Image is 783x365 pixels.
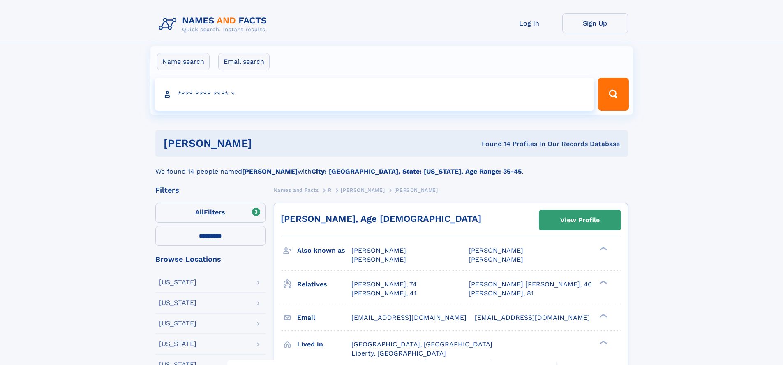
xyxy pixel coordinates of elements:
[469,280,592,289] a: [PERSON_NAME] [PERSON_NAME], 46
[341,187,385,193] span: [PERSON_NAME]
[598,246,607,251] div: ❯
[598,78,628,111] button: Search Button
[312,167,522,175] b: City: [GEOGRAPHIC_DATA], State: [US_STATE], Age Range: 35-45
[367,139,620,149] div: Found 14 Profiles In Our Records Database
[157,53,210,70] label: Name search
[297,337,351,351] h3: Lived in
[195,208,204,216] span: All
[475,314,590,321] span: [EMAIL_ADDRESS][DOMAIN_NAME]
[469,256,523,263] span: [PERSON_NAME]
[159,320,196,327] div: [US_STATE]
[297,277,351,291] h3: Relatives
[351,280,417,289] a: [PERSON_NAME], 74
[297,244,351,258] h3: Also known as
[539,210,621,230] a: View Profile
[159,279,196,286] div: [US_STATE]
[328,187,332,193] span: R
[351,340,492,348] span: [GEOGRAPHIC_DATA], [GEOGRAPHIC_DATA]
[394,187,438,193] span: [PERSON_NAME]
[328,185,332,195] a: R
[341,185,385,195] a: [PERSON_NAME]
[155,203,266,223] label: Filters
[598,339,607,345] div: ❯
[562,13,628,33] a: Sign Up
[218,53,270,70] label: Email search
[351,349,446,357] span: Liberty, [GEOGRAPHIC_DATA]
[159,300,196,306] div: [US_STATE]
[242,167,298,175] b: [PERSON_NAME]
[281,214,481,224] a: [PERSON_NAME], Age [DEMOGRAPHIC_DATA]
[351,246,406,254] span: [PERSON_NAME]
[598,313,607,318] div: ❯
[155,186,266,194] div: Filters
[497,13,562,33] a: Log In
[164,138,367,149] h1: [PERSON_NAME]
[469,289,534,298] a: [PERSON_NAME], 81
[155,157,628,177] div: We found 14 people named with .
[560,211,600,230] div: View Profile
[351,289,416,298] a: [PERSON_NAME], 41
[469,246,523,254] span: [PERSON_NAME]
[598,279,607,285] div: ❯
[274,185,319,195] a: Names and Facts
[155,13,274,35] img: Logo Names and Facts
[297,311,351,325] h3: Email
[159,341,196,347] div: [US_STATE]
[155,256,266,263] div: Browse Locations
[351,314,467,321] span: [EMAIL_ADDRESS][DOMAIN_NAME]
[351,256,406,263] span: [PERSON_NAME]
[155,78,595,111] input: search input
